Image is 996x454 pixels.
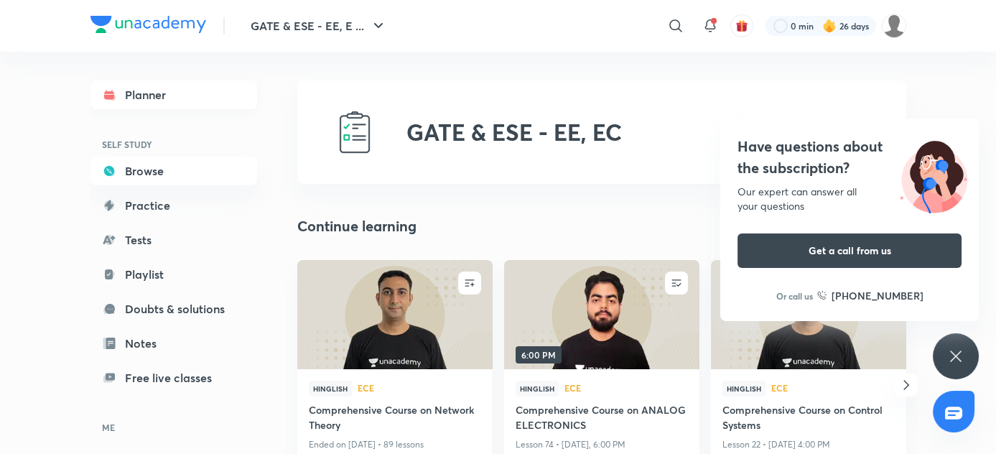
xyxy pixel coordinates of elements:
a: Browse [90,157,257,185]
a: Comprehensive Course on Control Systems [722,402,895,435]
a: new-thumbnail [711,260,906,369]
button: avatar [730,14,753,37]
a: ECE [564,384,688,394]
h6: ME [90,415,257,440]
img: GATE & ESE - EE, EC [332,109,378,155]
h2: GATE & ESE - EE, EC [406,119,622,146]
img: new-thumbnail [295,259,494,370]
a: Tests [90,226,257,254]
a: Comprehensive Course on ANALOG ELECTRONICS [516,402,688,435]
a: new-thumbnail6:00 PM [504,260,699,369]
img: avatar [735,19,748,32]
button: GATE & ESE - EE, E ... [242,11,396,40]
h6: [PHONE_NUMBER] [832,288,923,303]
span: ECE [358,384,481,392]
span: Hinglish [309,381,352,397]
a: Planner [90,80,257,109]
a: Playlist [90,260,257,289]
h2: Continue learning [297,216,416,237]
a: Company Logo [90,16,206,37]
span: 6:00 PM [516,346,562,363]
img: Company Logo [90,16,206,33]
a: Doubts & solutions [90,295,257,323]
span: Hinglish [516,381,559,397]
a: [PHONE_NUMBER] [817,288,923,303]
a: Free live classes [90,363,257,392]
img: streak [822,19,837,33]
a: Comprehensive Course on Network Theory [309,402,481,435]
a: Notes [90,329,257,358]
span: Hinglish [722,381,765,397]
img: ttu_illustration_new.svg [888,136,979,213]
img: Palak Tiwari [882,14,906,38]
h4: Have questions about the subscription? [737,136,962,179]
a: Practice [90,191,257,220]
p: Or call us [776,289,813,302]
p: Lesson 22 • [DATE] 4:00 PM [722,435,895,454]
span: ECE [564,384,688,392]
button: Get a call from us [737,233,962,268]
p: Lesson 74 • [DATE], 6:00 PM [516,435,688,454]
p: Ended on [DATE] • 89 lessons [309,435,481,454]
span: ECE [771,384,895,392]
a: ECE [771,384,895,394]
a: ECE [358,384,481,394]
div: Our expert can answer all your questions [737,185,962,213]
img: new-thumbnail [502,259,701,370]
h6: SELF STUDY [90,132,257,157]
a: new-thumbnail [297,260,493,369]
